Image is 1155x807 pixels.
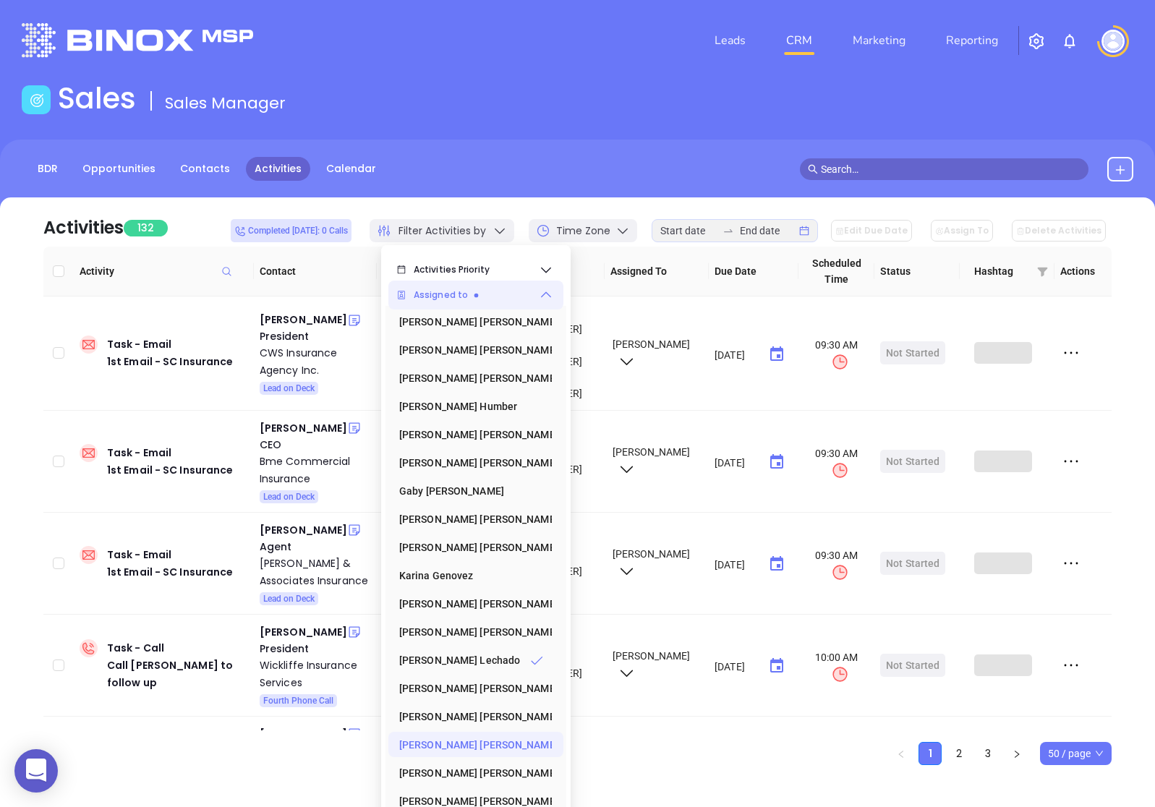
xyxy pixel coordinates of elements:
div: Task - Email [107,546,233,581]
div: 1st Email - SC Insurance [107,353,233,370]
a: [PERSON_NAME] & Associates Insurance [260,555,371,589]
th: Active Opportunity [377,247,490,296]
a: Reporting [940,26,1004,55]
span: 09:30 AM [804,337,869,371]
a: 1 [919,743,941,764]
span: right [1013,750,1021,759]
span: left [897,750,905,759]
div: Task - Email [107,444,233,479]
a: Activities [246,157,310,181]
img: logo [22,23,253,57]
div: 1st Email - SC Insurance [107,461,233,479]
input: MM/DD/YYYY [715,659,757,674]
div: [PERSON_NAME] [PERSON_NAME] [399,448,544,477]
div: [PERSON_NAME] [260,311,347,328]
a: Wickliffe Insurance Services [260,657,371,691]
div: Karina Genovez [399,561,544,590]
div: [PERSON_NAME] [PERSON_NAME] [399,336,544,364]
th: Contact [254,247,377,296]
span: Time Zone [556,223,610,239]
span: Lead on Deck [263,489,315,505]
div: Activities [43,215,124,241]
img: iconNotification [1061,33,1078,50]
div: Not Started [886,552,939,575]
div: [PERSON_NAME] [PERSON_NAME] [399,533,544,562]
div: Task - Call [107,639,248,691]
span: swap-right [723,225,734,236]
span: Sales Manager [165,92,286,114]
div: [PERSON_NAME] [260,521,347,539]
div: [PERSON_NAME] [PERSON_NAME] [399,589,544,618]
a: 2 [948,743,970,764]
a: Bme Commercial Insurance [260,453,371,487]
th: Due Date [709,247,799,296]
div: [PERSON_NAME] [PERSON_NAME] [399,730,544,759]
button: Assign To [931,220,993,242]
div: Call [PERSON_NAME] to follow up [107,657,248,691]
div: Not Started [886,654,939,677]
h1: Sales [58,81,136,116]
div: [PERSON_NAME] [260,623,347,641]
button: Choose date, selected date is Aug 13, 2025 [762,550,791,578]
input: Search… [821,161,1081,177]
span: [PERSON_NAME] [610,446,690,474]
span: 10:00 AM [804,649,869,683]
div: [PERSON_NAME] Humber [399,392,544,421]
li: Next Page [1005,742,1028,765]
th: Actions [1054,247,1112,296]
img: user [1101,30,1125,53]
span: Activities Priority [414,255,539,284]
span: Lead on Deck [263,591,315,607]
input: MM/DD/YYYY [715,558,757,572]
span: 09:30 AM [804,547,869,581]
span: Filter Activities by [399,223,486,239]
div: [PERSON_NAME] [PERSON_NAME] [399,674,544,703]
a: BDR [29,157,67,181]
div: [PERSON_NAME] [PERSON_NAME] [399,618,544,646]
input: Start date [660,223,717,239]
a: Leads [709,26,751,55]
a: CRM [780,26,818,55]
button: Choose date, selected date is Aug 21, 2025 [762,652,791,680]
li: Previous Page [890,742,913,765]
div: [PERSON_NAME] [260,725,347,743]
button: Delete Activities [1012,220,1106,242]
img: iconSetting [1028,33,1045,50]
div: [PERSON_NAME] Lechado [399,646,544,675]
span: Lead on Deck [263,380,315,396]
a: Calendar [317,157,385,181]
button: left [890,742,913,765]
div: [PERSON_NAME] [PERSON_NAME] [399,364,544,393]
span: [PERSON_NAME] [610,338,690,366]
button: Choose date, selected date is Aug 13, 2025 [762,448,791,477]
li: 3 [976,742,1000,765]
div: [PERSON_NAME] [PERSON_NAME] [399,420,544,449]
div: [PERSON_NAME] [PERSON_NAME] [399,307,544,336]
a: Marketing [847,26,911,55]
div: Gaby [PERSON_NAME] [399,477,544,505]
button: Choose date, selected date is Aug 13, 2025 [762,340,791,369]
div: CEO [260,437,371,453]
div: [PERSON_NAME] [PERSON_NAME] [399,759,544,787]
button: Edit Due Date [831,220,912,242]
input: End date [740,223,796,239]
div: Not Started [886,450,939,473]
div: [PERSON_NAME] [260,419,347,437]
li: 1 [919,742,942,765]
div: Not Started [886,341,939,364]
div: [PERSON_NAME] [PERSON_NAME] [399,505,544,534]
div: President [260,641,371,657]
span: Hashtag [974,263,1031,279]
div: [PERSON_NAME] [PERSON_NAME] [399,702,544,731]
div: CWS Insurance Agency Inc. [260,344,371,379]
span: 132 [124,220,168,236]
span: Completed [DATE]: 0 Calls [234,223,348,239]
th: Scheduled Time [798,247,874,296]
span: Activity [80,263,248,279]
div: 1st Email - SC Insurance [107,563,233,581]
input: MM/DD/YYYY [715,456,757,470]
button: right [1005,742,1028,765]
a: Contacts [171,157,239,181]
